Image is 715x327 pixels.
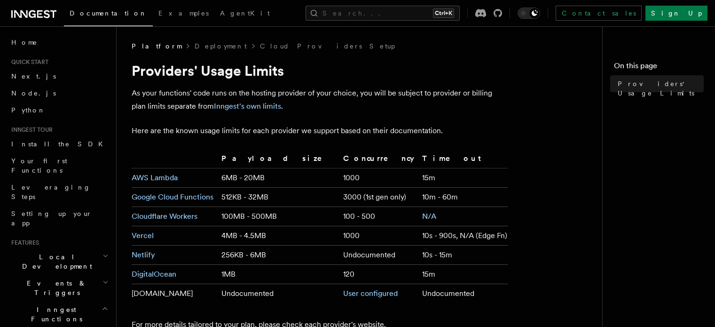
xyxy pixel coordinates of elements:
button: Events & Triggers [8,275,110,301]
td: 100MB - 500MB [218,207,339,226]
a: AWS Lambda [132,173,178,182]
a: Examples [153,3,214,25]
a: Google Cloud Functions [132,192,213,201]
a: Providers' Usage Limits [614,75,704,102]
td: 1MB [218,265,339,284]
p: Here are the known usage limits for each provider we support based on their documentation. [132,124,508,137]
td: 120 [339,265,418,284]
span: Leveraging Steps [11,183,91,200]
span: Features [8,239,39,247]
a: Next.js [8,68,110,85]
td: 10s - 15m [418,246,508,265]
th: Timeout [418,152,508,168]
span: Platform [132,41,181,51]
a: Vercel [132,231,154,240]
a: Home [8,34,110,51]
span: Home [11,38,38,47]
span: Next.js [11,72,56,80]
td: 15m [418,168,508,188]
td: 3000 (1st gen only) [339,188,418,207]
span: Examples [158,9,209,17]
a: Cloud Providers Setup [260,41,395,51]
td: Undocumented [218,284,339,303]
a: Your first Functions [8,152,110,179]
td: 10s - 900s, N/A (Edge Fn) [418,226,508,246]
span: Setting up your app [11,210,92,227]
span: Providers' Usage Limits [618,79,704,98]
button: Search...Ctrl+K [306,6,460,21]
a: AgentKit [214,3,275,25]
span: Your first Functions [11,157,67,174]
button: Local Development [8,248,110,275]
td: 10m - 60m [418,188,508,207]
a: User configured [343,289,398,298]
td: 1000 [339,226,418,246]
a: Documentation [64,3,153,26]
a: Setting up your app [8,205,110,231]
a: Leveraging Steps [8,179,110,205]
a: N/A [422,212,436,221]
span: Documentation [70,9,147,17]
a: Python [8,102,110,119]
td: 6MB - 20MB [218,168,339,188]
p: As your functions' code runs on the hosting provider of your choice, you will be subject to provi... [132,87,508,113]
kbd: Ctrl+K [433,8,454,18]
span: Inngest Functions [8,305,102,324]
span: AgentKit [220,9,270,17]
a: Contact sales [556,6,642,21]
td: Undocumented [418,284,508,303]
span: Local Development [8,252,102,271]
td: Undocumented [339,246,418,265]
td: 1000 [339,168,418,188]
td: 256KB - 6MB [218,246,339,265]
td: 512KB - 32MB [218,188,339,207]
span: Inngest tour [8,126,53,134]
span: Install the SDK [11,140,109,148]
td: 4MB - 4.5MB [218,226,339,246]
a: DigitalOcean [132,270,176,279]
th: Payload size [218,152,339,168]
a: Cloudflare Workers [132,212,197,221]
button: Toggle dark mode [518,8,540,19]
a: Sign Up [645,6,707,21]
h4: On this page [614,60,704,75]
a: Node.js [8,85,110,102]
span: Node.js [11,89,56,97]
a: Deployment [195,41,247,51]
span: Python [11,106,46,114]
a: Install the SDK [8,136,110,152]
td: 15m [418,265,508,284]
a: Netlify [132,250,155,259]
th: Concurrency [339,152,418,168]
td: 100 - 500 [339,207,418,226]
h1: Providers' Usage Limits [132,62,508,79]
span: Quick start [8,58,48,66]
a: Inngest's own limits [214,102,281,111]
td: [DOMAIN_NAME] [132,284,218,303]
span: Events & Triggers [8,279,102,297]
